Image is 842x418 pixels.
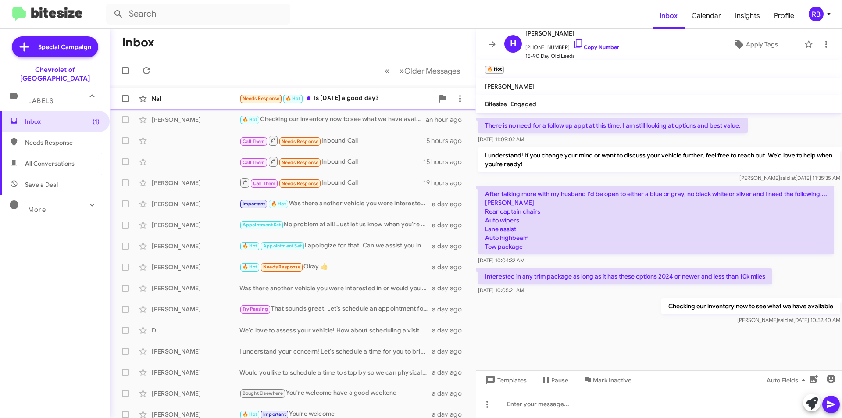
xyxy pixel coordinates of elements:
div: a day ago [432,200,469,208]
span: [DATE] 10:05:21 AM [478,287,524,293]
div: [PERSON_NAME] [152,305,239,314]
div: I apologize for that. Can we assist you in scheduling an appointment to discuss buying your vehicle? [239,241,432,251]
p: I understand! If you change your mind or want to discuss your vehicle further, feel free to reach... [478,147,840,172]
span: [PERSON_NAME] [525,28,619,39]
span: Save a Deal [25,180,58,189]
span: Templates [483,372,527,388]
span: All Conversations [25,159,75,168]
div: Was there another vehicle you were interested in? [239,199,432,209]
div: You're welcome have a good weekend [239,388,432,398]
div: We’d love to assess your vehicle! How about scheduling a visit so we can evaluate it and discuss ... [239,326,432,335]
div: Okay 👍 [239,262,432,272]
div: D [152,326,239,335]
div: a day ago [432,368,469,377]
div: [PERSON_NAME] [152,115,239,124]
div: 15 hours ago [423,136,469,145]
a: Calendar [685,3,728,29]
button: Next [394,62,465,80]
span: Engaged [510,100,536,108]
span: 🔥 Hot [243,264,257,270]
div: an hour ago [426,115,469,124]
div: a day ago [432,242,469,250]
span: Appointment Set [263,243,302,249]
span: Needs Response [282,160,319,165]
div: a day ago [432,389,469,398]
span: Needs Response [243,96,280,101]
div: Was there another vehicle you were interested in or would you like for me to send you the link to... [239,284,432,293]
button: Previous [379,62,395,80]
div: Checking our inventory now to see what we have available [239,114,426,125]
div: That sounds great! Let’s schedule an appointment for next week to check out your Pilot. What day ... [239,304,432,314]
span: Needs Response [282,181,319,186]
span: 🔥 Hot [285,96,300,101]
button: Auto Fields [760,372,816,388]
div: Inbound Call [239,177,423,188]
span: More [28,206,46,214]
span: Needs Response [263,264,300,270]
span: Important [263,411,286,417]
span: said at [778,317,793,323]
p: Interested in any trim package as long as it has these options 2024 or newer and less than 10k miles [478,268,772,284]
span: 🔥 Hot [243,411,257,417]
div: a day ago [432,221,469,229]
div: I understand your concern! Let's schedule a time for you to bring in your C 300, and we can evalu... [239,347,432,356]
span: Needs Response [25,138,100,147]
button: Mark Inactive [575,372,639,388]
span: Important [243,201,265,207]
span: said at [780,175,796,181]
span: Apply Tags [746,36,778,52]
button: Pause [534,372,575,388]
span: Bought Elsewhere [243,390,283,396]
div: No problem at all! Just let us know when you're ready. [239,220,432,230]
span: [PERSON_NAME] [DATE] 10:52:40 AM [737,317,840,323]
a: Profile [767,3,801,29]
a: Special Campaign [12,36,98,57]
p: After talking more with my husband I'd be open to either a blue or gray, no black white or silver... [478,186,834,254]
div: Nal [152,94,239,103]
span: [DATE] 10:04:32 AM [478,257,524,264]
input: Search [106,4,290,25]
span: Bitesize [485,100,507,108]
span: Special Campaign [38,43,91,51]
span: Mark Inactive [593,372,631,388]
p: There is no need for a follow up appt at this time. I am still looking at options and best value. [478,118,748,133]
span: [PHONE_NUMBER] [525,39,619,52]
a: Insights [728,3,767,29]
div: 15 hours ago [423,157,469,166]
span: Needs Response [282,139,319,144]
span: Inbox [25,117,100,126]
span: 🔥 Hot [243,117,257,122]
span: 🔥 Hot [243,243,257,249]
div: a day ago [432,263,469,272]
div: a day ago [432,326,469,335]
div: a day ago [432,347,469,356]
span: » [400,65,404,76]
div: Would you like to schedule a time to stop by so we can physically see your vehicle for an offer? [239,368,432,377]
a: Copy Number [573,44,619,50]
div: [PERSON_NAME] [152,284,239,293]
div: [PERSON_NAME] [152,368,239,377]
span: Auto Fields [767,372,809,388]
div: RB [809,7,824,21]
span: [PERSON_NAME] [DATE] 11:35:35 AM [739,175,840,181]
div: [PERSON_NAME] [152,389,239,398]
span: Call Them [243,160,265,165]
div: [PERSON_NAME] [152,179,239,187]
span: H [510,37,517,51]
div: [PERSON_NAME] [152,200,239,208]
span: Appointment Set [243,222,281,228]
span: Call Them [243,139,265,144]
span: [DATE] 11:09:02 AM [478,136,524,143]
span: Inbox [653,3,685,29]
span: (1) [93,117,100,126]
div: [PERSON_NAME] [152,221,239,229]
div: Inbound Call [239,135,423,146]
div: a day ago [432,284,469,293]
span: Try Pausing [243,306,268,312]
span: « [385,65,389,76]
div: [PERSON_NAME] [152,242,239,250]
span: Labels [28,97,54,105]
